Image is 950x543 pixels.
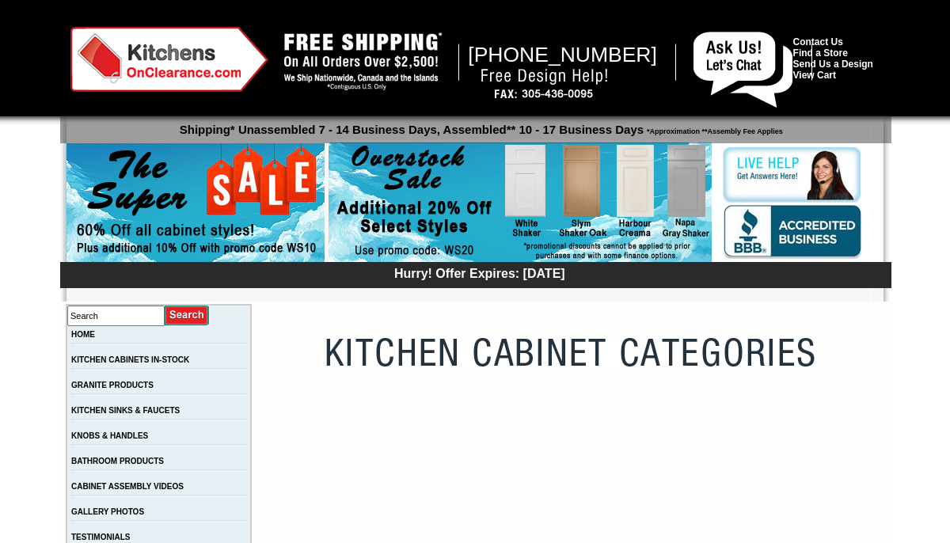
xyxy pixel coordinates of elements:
[71,482,184,491] a: CABINET ASSEMBLY VIDEOS
[70,27,268,92] img: Kitchens on Clearance Logo
[71,330,95,339] a: HOME
[71,457,164,465] a: BATHROOM PRODUCTS
[644,123,783,135] span: *Approximation **Assembly Fee Applies
[165,305,210,326] input: Submit
[793,36,843,47] a: Contact Us
[71,507,144,516] a: GALLERY PHOTOS
[793,70,836,81] a: View Cart
[71,355,189,364] a: KITCHEN CABINETS IN-STOCK
[793,47,848,59] a: Find a Store
[71,533,130,541] a: TESTIMONIALS
[71,431,148,440] a: KNOBS & HANDLES
[68,116,891,136] p: Shipping* Unassembled 7 - 14 Business Days, Assembled** 10 - 17 Business Days
[71,381,154,389] a: GRANITE PRODUCTS
[793,59,873,70] a: Send Us a Design
[468,43,657,66] span: [PHONE_NUMBER]
[68,264,891,281] div: Hurry! Offer Expires: [DATE]
[71,406,180,415] a: KITCHEN SINKS & FAUCETS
